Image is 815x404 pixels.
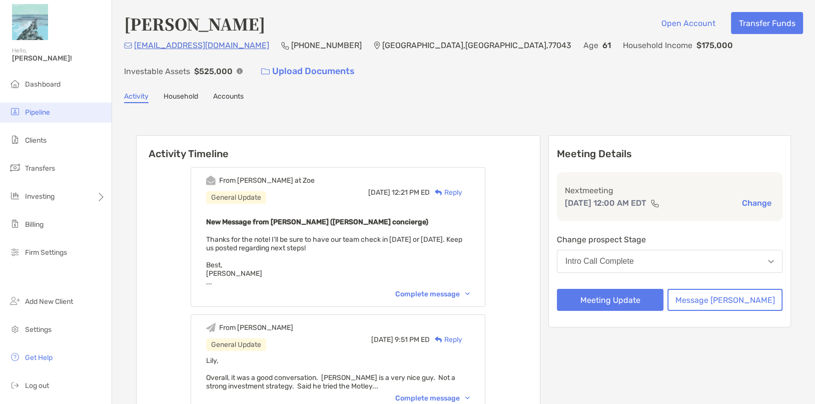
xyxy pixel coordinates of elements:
p: [EMAIL_ADDRESS][DOMAIN_NAME] [134,39,269,52]
p: Meeting Details [557,148,782,160]
span: Log out [25,381,49,390]
span: 9:51 PM ED [395,335,430,344]
img: Chevron icon [465,396,470,399]
p: 61 [602,39,611,52]
span: Thanks for the note! I’ll be sure to have our team check in [DATE] or [DATE]. Keep us posted rega... [206,235,462,286]
img: Zoe Logo [12,4,48,40]
img: Info Icon [237,68,243,74]
button: Intro Call Complete [557,250,782,273]
span: Lily, Overall, it was a good conversation. [PERSON_NAME] is a very nice guy. Not a strong investm... [206,356,455,390]
span: Dashboard [25,80,61,89]
img: dashboard icon [9,78,21,90]
div: Intro Call Complete [565,257,634,266]
span: 12:21 PM ED [392,188,430,197]
img: Event icon [206,176,216,185]
span: Investing [25,192,55,201]
p: Household Income [623,39,692,52]
span: [DATE] [368,188,390,197]
p: [GEOGRAPHIC_DATA] , [GEOGRAPHIC_DATA] , 77043 [382,39,571,52]
img: pipeline icon [9,106,21,118]
img: communication type [650,199,659,207]
div: Complete message [395,394,470,402]
button: Meeting Update [557,289,663,311]
p: Age [583,39,598,52]
img: billing icon [9,218,21,230]
img: Open dropdown arrow [768,260,774,263]
img: Phone Icon [281,42,289,50]
p: Investable Assets [124,65,190,78]
img: Location Icon [374,42,380,50]
span: Clients [25,136,47,145]
img: settings icon [9,323,21,335]
div: Reply [430,334,462,345]
img: investing icon [9,190,21,202]
a: Household [164,92,198,103]
p: [PHONE_NUMBER] [291,39,362,52]
span: Pipeline [25,108,50,117]
p: $175,000 [696,39,733,52]
a: Activity [124,92,149,103]
button: Message [PERSON_NAME] [667,289,782,311]
img: Reply icon [435,336,442,343]
div: From [PERSON_NAME] [219,323,293,332]
div: Complete message [395,290,470,298]
h4: [PERSON_NAME] [124,12,265,35]
img: logout icon [9,379,21,391]
span: [PERSON_NAME]! [12,54,106,63]
img: add_new_client icon [9,295,21,307]
div: General Update [206,338,266,351]
p: Next meeting [565,184,774,197]
img: transfers icon [9,162,21,174]
div: From [PERSON_NAME] at Zoe [219,176,315,185]
img: Chevron icon [465,292,470,295]
button: Transfer Funds [731,12,803,34]
a: Accounts [213,92,244,103]
img: firm-settings icon [9,246,21,258]
div: Reply [430,187,462,198]
b: New Message from [PERSON_NAME] ([PERSON_NAME] concierge) [206,218,428,226]
span: Settings [25,325,52,334]
span: Billing [25,220,44,229]
span: Transfers [25,164,55,173]
span: Add New Client [25,297,73,306]
img: Event icon [206,323,216,332]
p: $525,000 [194,65,233,78]
span: [DATE] [371,335,393,344]
img: get-help icon [9,351,21,363]
p: Change prospect Stage [557,233,782,246]
span: Firm Settings [25,248,67,257]
img: button icon [261,68,270,75]
button: Open Account [653,12,723,34]
img: clients icon [9,134,21,146]
a: Upload Documents [255,61,361,82]
div: General Update [206,191,266,204]
button: Change [739,198,774,208]
h6: Activity Timeline [137,136,540,160]
img: Reply icon [435,189,442,196]
span: Get Help [25,353,53,362]
img: Email Icon [124,43,132,49]
p: [DATE] 12:00 AM EDT [565,197,646,209]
